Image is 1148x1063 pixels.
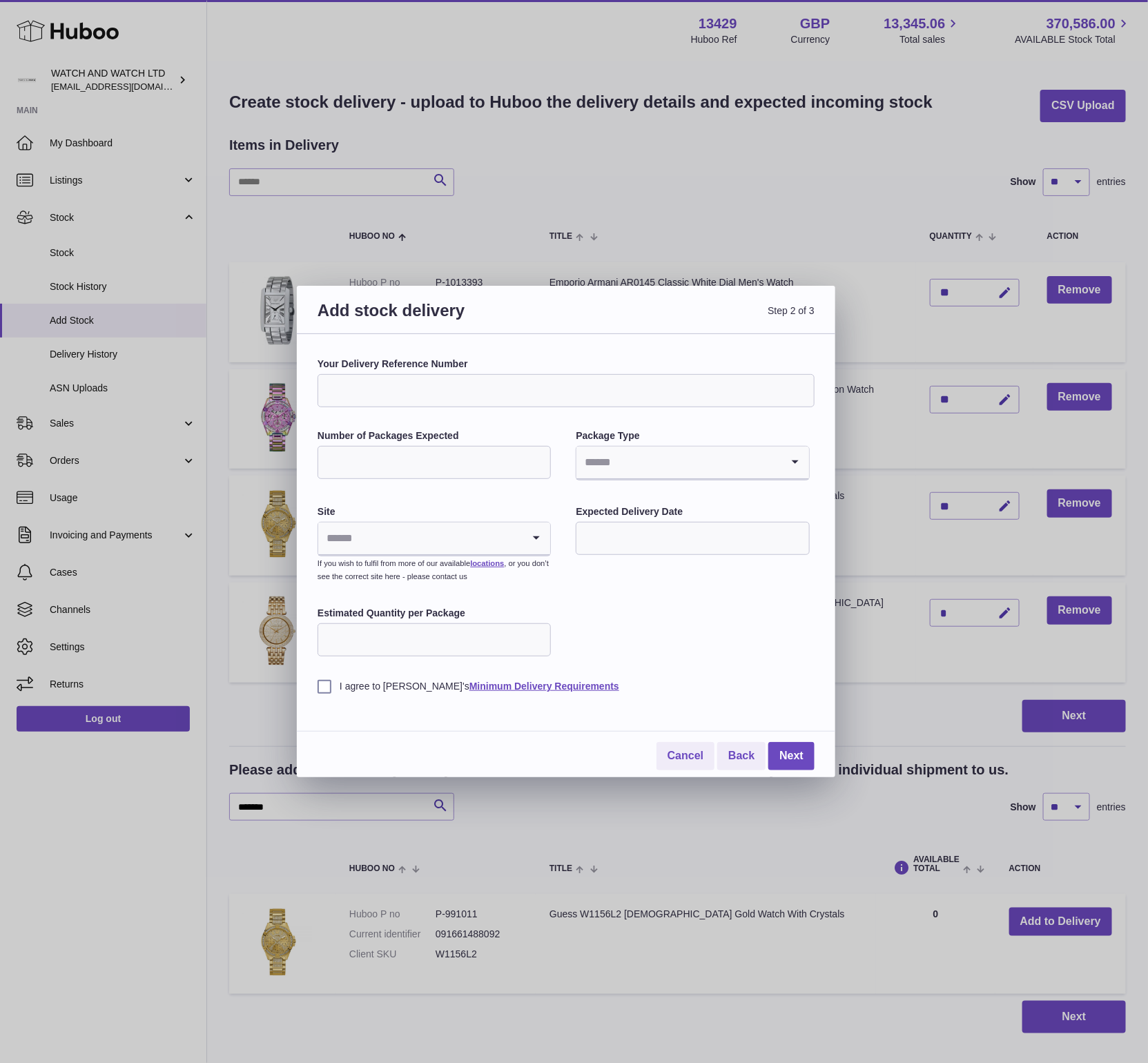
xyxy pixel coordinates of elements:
[469,681,619,692] a: Minimum Delivery Requirements
[318,559,549,581] small: If you wish to fulfil from more of our available , or you don’t see the correct site here - pleas...
[318,607,551,620] label: Estimated Quantity per Package
[318,358,815,371] label: Your Delivery Reference Number
[318,680,815,693] label: I agree to [PERSON_NAME]'s
[318,523,550,556] div: Search for option
[576,429,809,442] label: Package Type
[576,505,809,518] label: Expected Delivery Date
[318,505,551,518] label: Site
[717,742,766,770] a: Back
[656,742,714,770] a: Cancel
[318,300,566,338] h3: Add stock delivery
[318,429,551,442] label: Number of Packages Expected
[576,447,808,480] div: Search for option
[470,559,504,567] a: locations
[318,523,523,554] input: Search for option
[566,300,815,338] span: Step 2 of 3
[576,447,781,478] input: Search for option
[768,742,815,770] a: Next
